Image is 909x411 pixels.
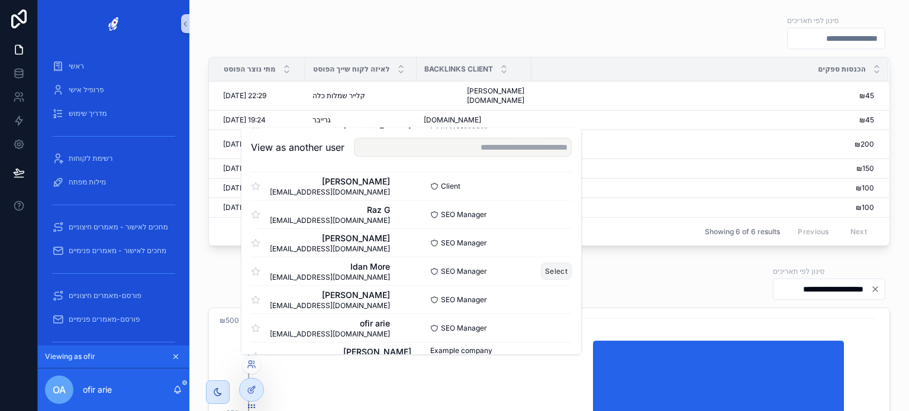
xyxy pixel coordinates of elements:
[102,14,125,33] img: App logo
[38,47,189,345] div: scrollable content
[251,140,344,154] h2: View as another user
[223,183,264,193] span: [DATE] 17:31
[45,309,182,330] a: פורסם-מאמרים פנימיים
[223,115,266,125] span: [DATE] 19:24
[270,187,390,196] span: [EMAIL_ADDRESS][DOMAIN_NAME]
[871,284,885,294] button: Clear
[441,209,487,219] span: SEO Manager
[45,285,182,306] a: פורסם-מאמרים חיצוניים
[69,315,140,324] span: פורסם-מאמרים פנימיים
[430,345,492,355] span: Example company
[83,384,112,396] p: ofir arie
[220,316,239,325] tspan: ₪500
[773,266,824,276] label: סינון לפי תאריכים
[441,323,487,332] span: SEO Manager
[45,103,182,124] a: מדריך שימוש
[541,263,572,280] button: Select
[818,64,866,74] span: הכנסות ספקים
[223,91,266,101] span: [DATE] 22:29
[69,62,84,71] span: ראשי
[532,115,874,125] span: ₪45
[532,183,874,193] span: ₪100
[424,86,524,105] span: [PERSON_NAME][DOMAIN_NAME]
[532,164,874,173] span: ₪150
[45,352,95,361] span: Viewing as ofir
[69,177,106,187] span: מילות מפתח
[424,115,481,125] span: [DOMAIN_NAME]
[312,91,365,101] span: קלייר שמלות כלה
[69,246,166,255] span: מחכים לאישור - מאמרים פנימיים
[69,222,168,232] span: מחכים לאישור - מאמרים חיצוניים
[705,227,780,237] span: Showing 6 of 6 results
[787,15,839,25] label: סינון לפי תאריכים
[224,64,276,74] span: מתי נוצר הפוסט
[45,216,182,238] a: מחכים לאישור - מאמרים חיצוניים
[270,244,390,253] span: [EMAIL_ADDRESS][DOMAIN_NAME]
[270,215,390,225] span: [EMAIL_ADDRESS][DOMAIN_NAME]
[223,164,264,173] span: [DATE] 11:55
[45,171,182,193] a: מילות מפתח
[53,383,66,397] span: oa
[270,289,390,300] span: [PERSON_NAME]
[45,79,182,101] a: פרופיל אישי
[270,260,390,272] span: Idan More
[270,272,390,281] span: [EMAIL_ADDRESS][DOMAIN_NAME]
[45,240,182,261] a: מחכים לאישור - מאמרים פנימיים
[270,345,411,357] span: [PERSON_NAME]
[270,232,390,244] span: [PERSON_NAME]
[313,64,390,74] span: לאיזה לקוח שייך הפוסט
[270,158,390,168] span: [EMAIL_ADDRESS][DOMAIN_NAME]
[312,115,331,125] span: גרייבר
[223,203,267,212] span: [DATE] 23:07
[532,91,874,101] span: ₪45
[69,291,141,300] span: פורסם-מאמרים חיצוניים
[441,295,487,304] span: SEO Manager
[45,56,182,77] a: ראשי
[270,329,390,338] span: [EMAIL_ADDRESS][DOMAIN_NAME]
[270,203,390,215] span: Raz G
[532,203,874,212] span: ₪100
[532,140,874,149] span: ₪200
[223,140,265,149] span: [DATE] 17:10
[441,181,460,190] span: Client
[69,154,113,163] span: רשימת לקוחות
[441,266,487,276] span: SEO Manager
[270,300,390,310] span: [EMAIL_ADDRESS][DOMAIN_NAME]
[424,64,493,74] span: Backlinks Client
[270,175,390,187] span: [PERSON_NAME]
[69,85,104,95] span: פרופיל אישי
[45,148,182,169] a: רשימת לקוחות
[441,238,487,247] span: SEO Manager
[270,317,390,329] span: ofir arie
[69,109,107,118] span: מדריך שימוש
